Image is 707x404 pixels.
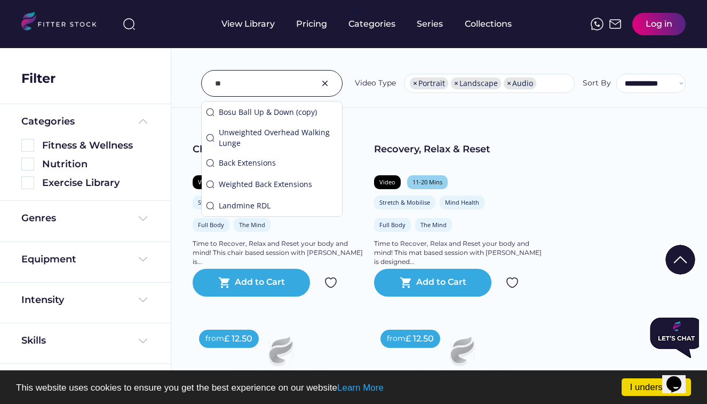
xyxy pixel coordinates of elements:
[16,383,691,392] p: This website uses cookies to ensure you get the best experience on our website
[504,77,536,89] li: Audio
[42,176,149,190] div: Exercise Library
[219,107,338,118] div: Bosu Ball Up & Down (copy)
[665,245,695,275] img: Group%201000002322%20%281%29.svg
[465,18,512,30] div: Collections
[355,78,396,89] div: Video Type
[374,143,545,156] div: Recovery, Relax & Reset
[21,176,34,189] img: Rectangle%205126.svg
[387,333,406,344] div: from
[206,201,215,210] img: search-normal.svg
[21,115,75,128] div: Categories
[445,198,479,206] div: Mind Health
[451,77,501,89] li: Landscape
[324,276,337,289] img: Group%201000002324.svg
[416,276,466,289] div: Add to Cart
[591,18,603,30] img: meteor-icons_whatsapp%20%281%29.svg
[210,323,346,400] img: Frame%2079%20%281%29.svg
[239,221,265,229] div: The Mind
[406,333,434,345] div: £ 12.50
[413,80,417,87] span: ×
[123,18,136,30] img: search-normal%203.svg
[137,293,149,306] img: Frame%20%284%29.svg
[391,323,528,400] img: Frame%2079%20%281%29.svg
[319,77,331,90] img: Group%201000002326.svg
[410,77,448,89] li: Portrait
[646,18,672,30] div: Log in
[219,179,338,190] div: Weighted Back Extensions
[412,178,442,186] div: 11-20 Mins
[193,143,363,156] div: Chair Recovery, Relax & Reset
[21,212,56,225] div: Genres
[198,221,224,229] div: Full Body
[137,253,149,266] img: Frame%20%284%29.svg
[221,18,275,30] div: View Library
[206,180,215,189] img: search-normal.svg
[219,200,338,211] div: Landmine RDL
[193,239,363,266] div: Time to Recover, Relax and Reset your body and mind! This chair based session with [PERSON_NAME] ...
[21,158,34,170] img: Rectangle%205126.svg
[219,127,338,148] div: Unweighted Overhead Walking Lunge
[337,383,384,393] a: Learn More
[206,159,215,167] img: search-normal.svg
[379,198,430,206] div: Stretch & Mobilise
[379,178,395,186] div: Video
[417,18,443,30] div: Series
[218,276,231,289] button: shopping_cart
[609,18,622,30] img: Frame%2051.svg
[219,158,338,168] div: Back Extensions
[4,4,58,45] img: Chat attention grabber
[21,69,55,88] div: Filter
[454,80,458,87] span: ×
[583,78,611,89] div: Sort By
[348,5,362,16] div: fvck
[42,158,149,171] div: Nutrition
[206,108,215,116] img: search-normal.svg
[21,253,76,266] div: Equipment
[206,134,215,142] img: search-normal.svg
[646,313,699,362] iframe: chat widget
[137,335,149,347] img: Frame%20%284%29.svg
[21,293,64,307] div: Intensity
[42,139,149,152] div: Fitness & Wellness
[348,18,395,30] div: Categories
[205,333,224,344] div: from
[224,333,252,345] div: £ 12.50
[400,276,412,289] button: shopping_cart
[622,378,691,396] a: I understand!
[137,115,149,128] img: Frame%20%285%29.svg
[235,276,285,289] div: Add to Cart
[198,178,214,186] div: Video
[21,12,106,34] img: LOGO.svg
[507,80,511,87] span: ×
[137,212,149,225] img: Frame%20%284%29.svg
[662,361,696,393] iframe: chat widget
[198,198,249,206] div: Stretch & Mobilise
[21,139,34,152] img: Rectangle%205126.svg
[296,18,327,30] div: Pricing
[506,276,519,289] img: Group%201000002324.svg
[374,239,545,266] div: Time to Recover, Relax and Reset your body and mind! This mat based session with [PERSON_NAME] is...
[420,221,447,229] div: The Mind
[21,334,48,347] div: Skills
[379,221,406,229] div: Full Body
